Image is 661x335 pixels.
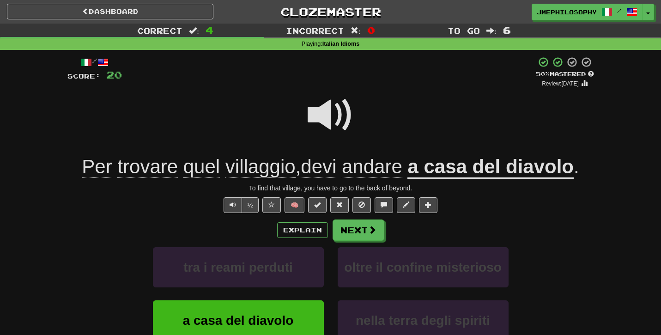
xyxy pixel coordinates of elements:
[537,8,597,16] span: JMEPhilosophy
[227,4,434,20] a: Clozemaster
[67,56,122,68] div: /
[344,260,502,274] span: oltre il confine misterioso
[407,156,574,179] u: a casa del diavolo
[262,197,281,213] button: Favorite sentence (alt+f)
[342,156,402,178] span: andare
[206,24,213,36] span: 4
[277,222,328,238] button: Explain
[330,197,349,213] button: Reset to 0% Mastered (alt+r)
[419,197,437,213] button: Add to collection (alt+a)
[82,156,112,178] span: Per
[153,247,324,287] button: tra i reami perduti
[183,156,220,178] span: quel
[301,156,336,178] span: devi
[542,80,579,87] small: Review: [DATE]
[338,247,509,287] button: oltre il confine misterioso
[536,70,550,78] span: 50 %
[333,219,384,241] button: Next
[367,24,375,36] span: 0
[285,197,304,213] button: 🧠
[225,156,296,178] span: villaggio
[536,70,594,79] div: Mastered
[67,72,101,80] span: Score:
[82,156,407,178] span: ,
[351,27,361,35] span: :
[242,197,259,213] button: ½
[224,197,242,213] button: Play sentence audio (ctl+space)
[486,27,497,35] span: :
[137,26,182,35] span: Correct
[532,4,643,20] a: JMEPhilosophy /
[397,197,415,213] button: Edit sentence (alt+d)
[67,183,594,193] div: To find that village, you have to go to the back of beyond.
[617,7,622,14] span: /
[352,197,371,213] button: Ignore sentence (alt+i)
[7,4,213,19] a: Dashboard
[286,26,344,35] span: Incorrect
[356,313,490,328] span: nella terra degli spiriti
[308,197,327,213] button: Set this sentence to 100% Mastered (alt+m)
[448,26,480,35] span: To go
[183,260,293,274] span: tra i reami perduti
[189,27,199,35] span: :
[375,197,393,213] button: Discuss sentence (alt+u)
[503,24,511,36] span: 6
[183,313,294,328] span: a casa del diavolo
[222,197,259,213] div: Text-to-speech controls
[574,156,579,177] span: .
[322,41,359,47] strong: Italian Idioms
[117,156,178,178] span: trovare
[106,69,122,80] span: 20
